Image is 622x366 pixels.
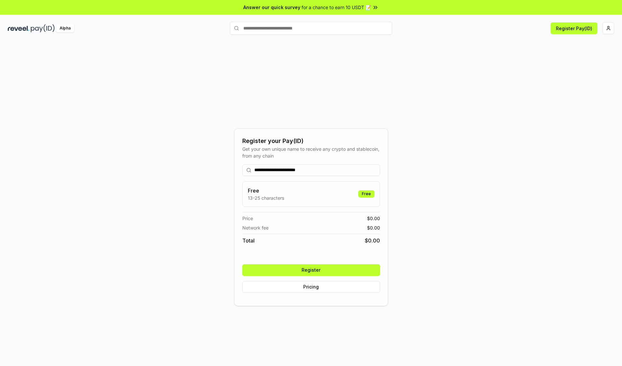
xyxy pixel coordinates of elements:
[31,24,55,32] img: pay_id
[367,215,380,222] span: $ 0.00
[367,224,380,231] span: $ 0.00
[551,22,597,34] button: Register Pay(ID)
[242,136,380,146] div: Register your Pay(ID)
[302,4,371,11] span: for a chance to earn 10 USDT 📝
[242,281,380,293] button: Pricing
[365,237,380,244] span: $ 0.00
[56,24,74,32] div: Alpha
[243,4,300,11] span: Answer our quick survey
[242,237,255,244] span: Total
[242,264,380,276] button: Register
[242,215,253,222] span: Price
[8,24,29,32] img: reveel_dark
[242,224,269,231] span: Network fee
[248,195,284,201] p: 13-25 characters
[242,146,380,159] div: Get your own unique name to receive any crypto and stablecoin, from any chain
[358,190,374,197] div: Free
[248,187,284,195] h3: Free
